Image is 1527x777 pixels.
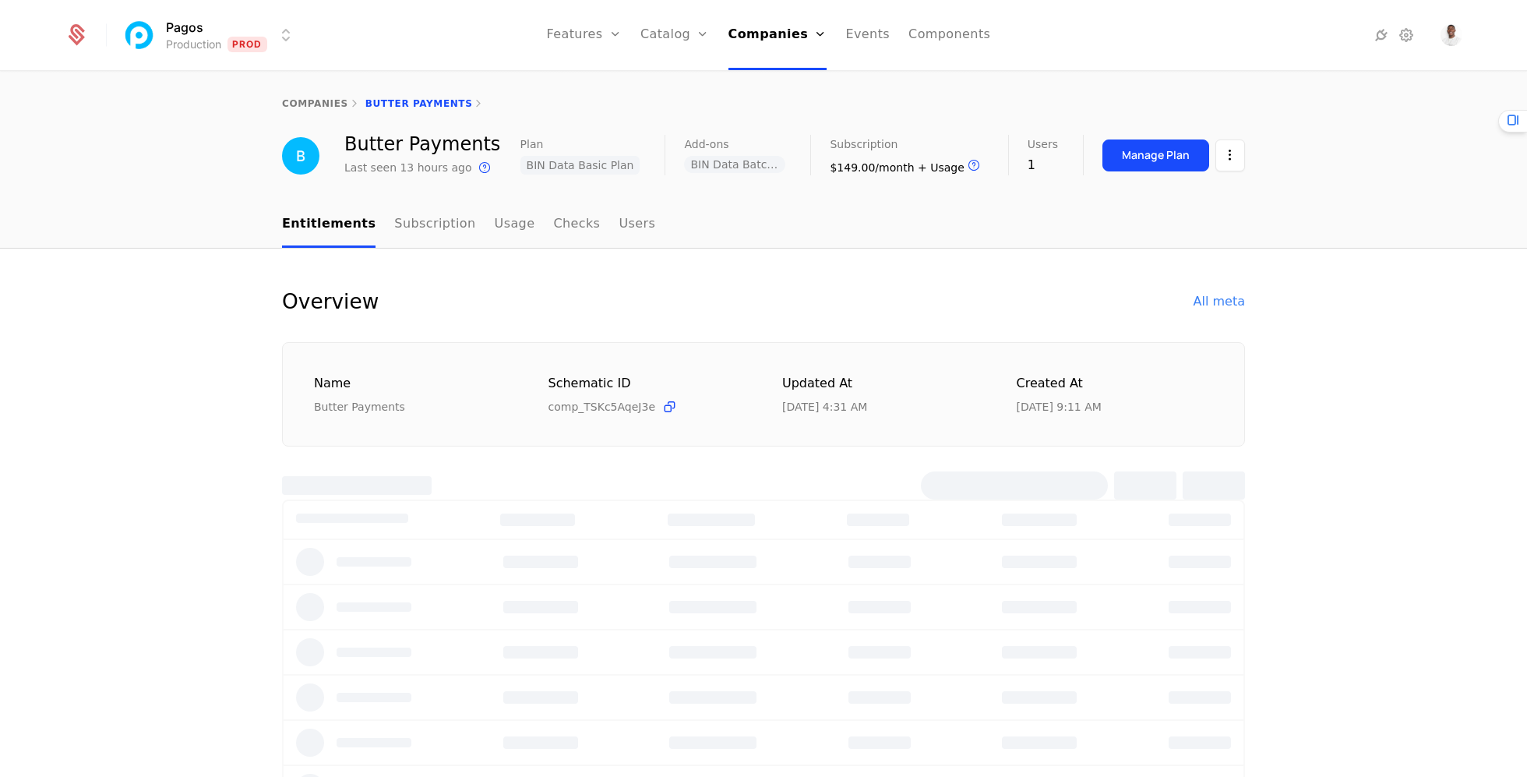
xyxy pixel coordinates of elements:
[495,202,535,248] a: Usage
[553,202,600,248] a: Checks
[830,156,982,175] div: $149.00/month
[548,374,746,393] div: Schematic ID
[314,399,511,415] div: Butter Payments
[1122,147,1190,163] div: Manage Plan
[1017,374,1214,394] div: Created at
[125,18,295,52] button: Select environment
[1028,139,1058,150] span: Users
[520,139,544,150] span: Plan
[1102,140,1209,171] button: Manage Plan
[282,98,348,109] a: companies
[227,37,267,52] span: Prod
[782,374,979,394] div: Updated at
[1441,24,1462,46] img: LJ Durante
[1441,24,1462,46] button: Open user button
[166,37,221,52] div: Production
[520,156,640,175] span: BIN Data Basic Plan
[394,202,475,248] a: Subscription
[166,18,203,37] span: Pagos
[282,202,376,248] a: Entitlements
[282,137,319,175] img: Butter Payments
[121,16,158,54] img: Pagos
[684,156,785,173] span: BIN Data Batch File - Legacy
[314,374,511,394] div: Name
[1215,140,1245,171] button: Select action
[684,139,728,150] span: Add-ons
[619,202,655,248] a: Users
[1372,26,1391,44] a: Integrations
[1194,292,1245,311] div: All meta
[830,139,898,150] span: Subscription
[282,202,655,248] ul: Choose Sub Page
[1017,399,1102,415] div: 3/28/25, 9:11 AM
[782,399,867,415] div: 8/13/25, 4:31 AM
[282,202,1245,248] nav: Main
[548,399,656,415] span: comp_TSKc5AqeJ3e
[1397,26,1416,44] a: Settings
[918,161,965,174] span: + Usage
[344,135,500,154] div: Butter Payments
[344,160,472,175] div: Last seen 13 hours ago
[282,286,379,317] div: Overview
[1028,156,1058,175] div: 1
